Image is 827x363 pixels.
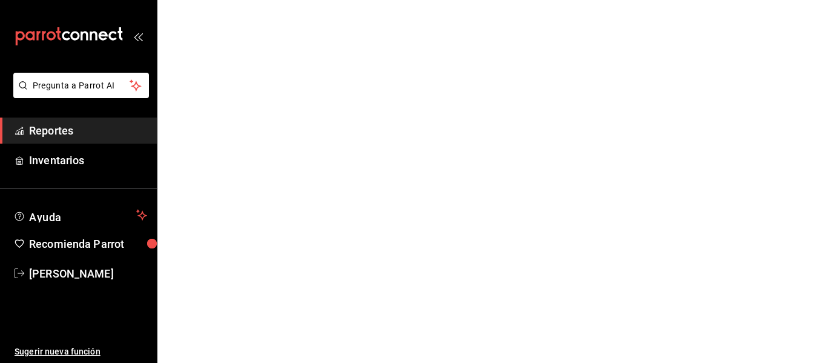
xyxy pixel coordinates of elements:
span: [PERSON_NAME] [29,265,147,282]
span: Pregunta a Parrot AI [33,79,130,92]
button: Pregunta a Parrot AI [13,73,149,98]
span: Recomienda Parrot [29,236,147,252]
span: Reportes [29,122,147,139]
a: Pregunta a Parrot AI [8,88,149,101]
span: Ayuda [29,208,131,222]
span: Sugerir nueva función [15,345,147,358]
span: Inventarios [29,152,147,168]
button: open_drawer_menu [133,32,143,41]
